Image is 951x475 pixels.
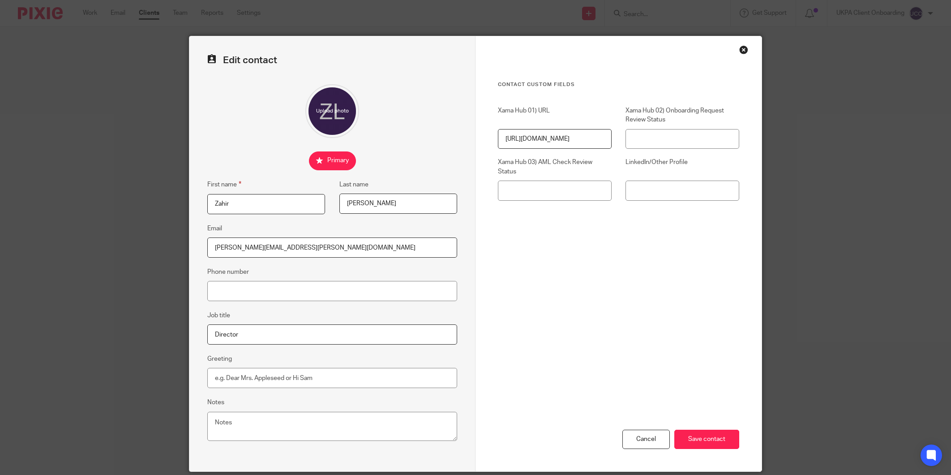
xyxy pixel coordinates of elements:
[739,45,748,54] div: Close this dialog window
[498,106,612,125] label: Xama Hub 01) URL
[207,179,241,190] label: First name
[207,224,222,233] label: Email
[498,158,612,176] label: Xama Hub 03) AML Check Review Status
[207,368,457,388] input: e.g. Dear Mrs. Appleseed or Hi Sam
[674,430,739,449] input: Save contact
[207,398,224,407] label: Notes
[207,54,457,66] h2: Edit contact
[625,106,739,125] label: Xama Hub 02) Onboarding Request Review Status
[207,354,232,363] label: Greeting
[622,430,670,449] div: Cancel
[625,158,739,176] label: LinkedIn/Other Profile
[207,311,230,320] label: Job title
[207,268,249,276] label: Phone number
[498,81,739,88] h3: Contact Custom fields
[339,180,368,189] label: Last name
